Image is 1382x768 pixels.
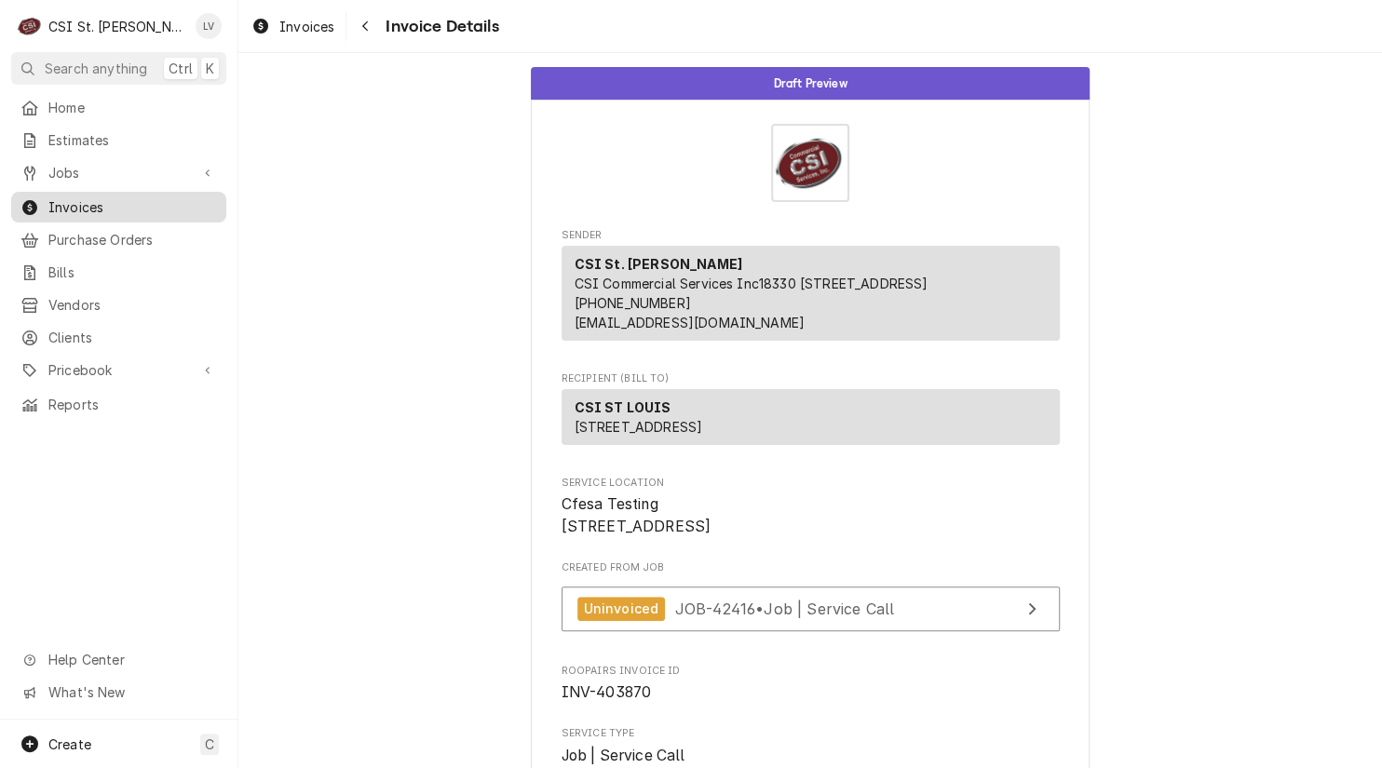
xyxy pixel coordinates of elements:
[577,597,666,622] div: Uninvoiced
[244,11,342,42] a: Invoices
[562,560,1060,575] span: Created From Job
[279,17,334,36] span: Invoices
[562,228,1060,349] div: Invoice Sender
[562,681,1060,704] span: Roopairs Invoice ID
[48,650,215,669] span: Help Center
[575,419,703,435] span: [STREET_ADDRESS]
[48,360,189,380] span: Pricebook
[562,246,1060,341] div: Sender
[169,59,193,78] span: Ctrl
[196,13,222,39] div: LV
[11,192,226,222] a: Invoices
[562,745,1060,767] span: Service Type
[11,389,226,420] a: Reports
[562,389,1060,452] div: Recipient (Bill To)
[562,683,652,701] span: INV-403870
[575,256,742,272] strong: CSI St. [PERSON_NAME]
[562,726,1060,741] span: Service Type
[562,586,1060,632] a: View Job
[562,371,1060,386] span: Recipient (Bill To)
[562,664,1060,679] span: Roopairs Invoice ID
[562,495,711,535] span: Cfesa Testing [STREET_ADDRESS]
[773,77,847,89] span: Draft Preview
[562,726,1060,766] div: Service Type
[48,163,189,182] span: Jobs
[11,677,226,707] a: Go to What's New
[45,59,147,78] span: Search anything
[562,560,1060,640] div: Created From Job
[48,130,217,150] span: Estimates
[380,14,498,39] span: Invoice Details
[11,125,226,155] a: Estimates
[531,67,1090,100] div: Status
[11,92,226,123] a: Home
[11,322,226,353] a: Clients
[11,52,226,85] button: Search anythingCtrlK
[17,13,43,39] div: C
[196,13,222,39] div: Lisa Vestal's Avatar
[562,228,1060,243] span: Sender
[48,17,185,36] div: CSI St. [PERSON_NAME]
[17,13,43,39] div: CSI St. Louis's Avatar
[575,295,691,311] a: [PHONE_NUMBER]
[48,263,217,282] span: Bills
[11,355,226,385] a: Go to Pricebook
[205,734,214,754] span: C
[11,290,226,320] a: Vendors
[562,664,1060,704] div: Roopairs Invoice ID
[562,476,1060,538] div: Service Location
[562,371,1060,453] div: Invoice Recipient
[11,257,226,288] a: Bills
[562,747,685,764] span: Job | Service Call
[48,328,217,347] span: Clients
[562,389,1060,445] div: Recipient (Bill To)
[48,682,215,702] span: What's New
[48,295,217,315] span: Vendors
[562,493,1060,537] span: Service Location
[771,124,849,202] img: Logo
[350,11,380,41] button: Navigate back
[48,98,217,117] span: Home
[48,736,91,752] span: Create
[562,476,1060,491] span: Service Location
[575,276,928,291] span: CSI Commercial Services Inc18330 [STREET_ADDRESS]
[11,644,226,675] a: Go to Help Center
[48,395,217,414] span: Reports
[206,59,214,78] span: K
[48,197,217,217] span: Invoices
[575,315,805,330] a: [EMAIL_ADDRESS][DOMAIN_NAME]
[575,399,671,415] strong: CSI ST LOUIS
[48,230,217,249] span: Purchase Orders
[11,224,226,255] a: Purchase Orders
[562,246,1060,348] div: Sender
[11,157,226,188] a: Go to Jobs
[675,599,895,617] span: JOB-42416 • Job | Service Call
